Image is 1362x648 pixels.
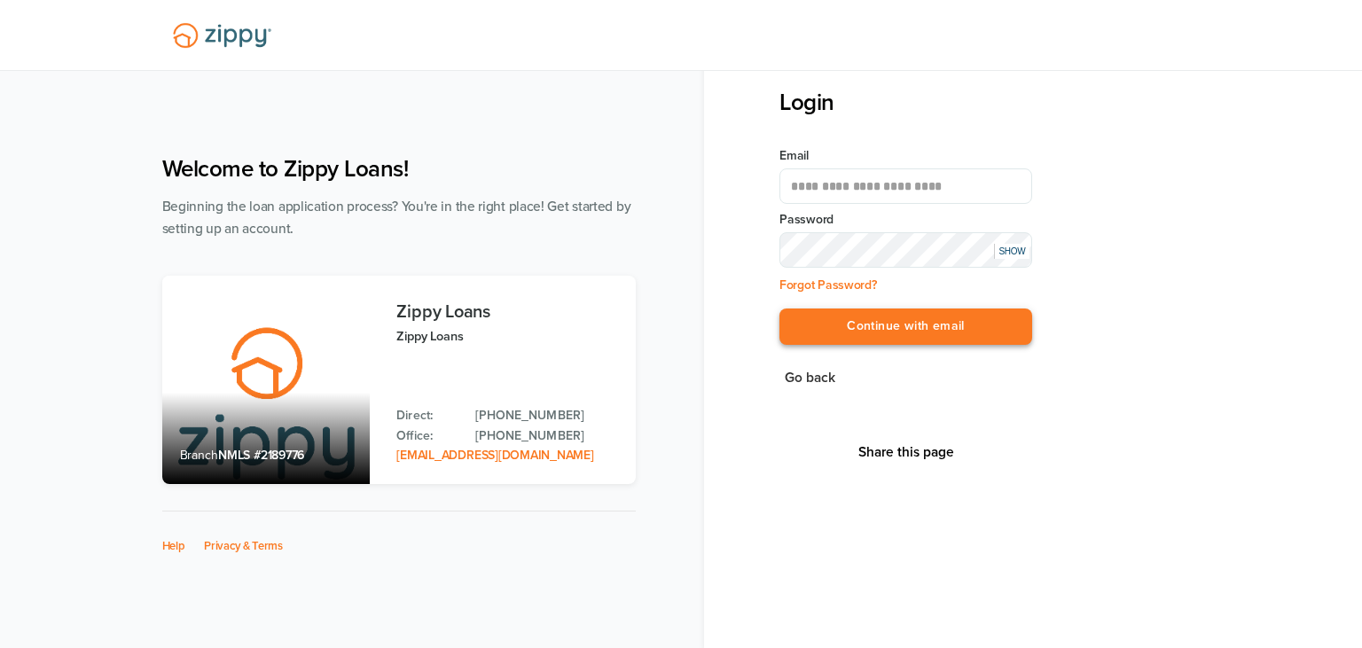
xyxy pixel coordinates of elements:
h1: Welcome to Zippy Loans! [162,155,636,183]
span: Branch [180,448,219,463]
h3: Zippy Loans [396,302,617,322]
a: Privacy & Terms [204,539,283,553]
input: Email Address [779,168,1032,204]
img: Lender Logo [162,15,282,56]
button: Go back [779,366,841,390]
span: NMLS #2189776 [218,448,304,463]
button: Continue with email [779,308,1032,345]
div: SHOW [994,244,1029,259]
a: Office Phone: 512-975-2947 [475,426,617,446]
button: Share This Page [853,443,959,461]
p: Direct: [396,406,458,425]
h3: Login [779,89,1032,116]
a: Help [162,539,185,553]
a: Email Address: zippyguide@zippymh.com [396,448,593,463]
input: Input Password [779,232,1032,268]
p: Zippy Loans [396,326,617,347]
p: Office: [396,426,458,446]
span: Beginning the loan application process? You're in the right place! Get started by setting up an a... [162,199,631,237]
label: Password [779,211,1032,229]
label: Email [779,147,1032,165]
a: Forgot Password? [779,277,877,293]
a: Direct Phone: 512-975-2947 [475,406,617,425]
